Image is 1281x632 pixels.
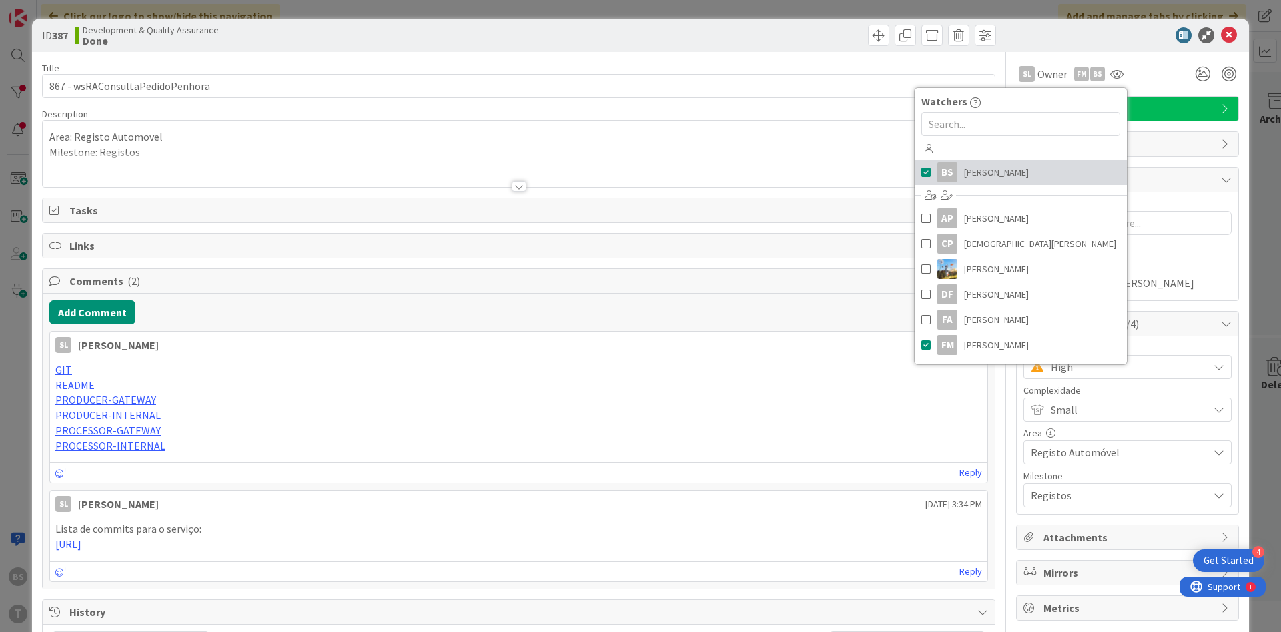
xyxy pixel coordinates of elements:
div: [PERSON_NAME] [78,496,159,512]
img: DG [937,259,957,279]
span: Attachments [1043,529,1214,545]
span: [PERSON_NAME] [964,284,1029,304]
div: Get Started [1204,554,1254,567]
span: Custom Fields [1043,316,1214,332]
span: Owner [1037,66,1067,82]
span: Tasks [69,202,971,218]
div: Milestone [1023,471,1232,481]
a: GIT [55,363,72,376]
div: DF [937,284,957,304]
span: [DEMOGRAPHIC_DATA][PERSON_NAME] [964,234,1116,254]
a: README [55,378,95,392]
p: Lista de commits para o serviço: [55,521,982,537]
div: Area [1023,428,1232,438]
input: Search... [921,112,1120,136]
span: ID [42,27,68,43]
span: Comments [69,273,971,289]
div: FA [937,310,957,330]
a: [URL] [55,537,81,551]
span: [PERSON_NAME] [964,162,1029,182]
b: Done [83,35,219,46]
a: PROCESSOR-GATEWAY [55,424,161,437]
span: History [69,604,971,620]
span: Registo Automóvel [1031,443,1202,462]
span: Block [1043,172,1214,188]
div: SL [55,337,71,353]
a: DG[PERSON_NAME] [915,256,1127,282]
b: 387 [52,29,68,42]
div: SL [55,496,71,512]
div: AP [937,208,957,228]
div: 4 [1252,546,1264,558]
span: Registos [1031,486,1202,505]
span: [PERSON_NAME] [964,310,1029,330]
div: Priority [1023,343,1232,352]
div: CP [937,234,957,254]
div: Unblocked by [PERSON_NAME] [1051,277,1232,289]
a: DF[PERSON_NAME] [915,282,1127,307]
span: [PERSON_NAME] [964,208,1029,228]
span: Metrics [1043,600,1214,616]
span: Description [42,108,88,120]
div: Complexidade [1023,386,1232,395]
a: FA[PERSON_NAME] [915,307,1127,332]
a: Reply [959,464,982,481]
div: FM [937,335,957,355]
label: Title [42,62,59,74]
button: Add Comment [49,300,135,324]
a: BS[PERSON_NAME] [915,160,1127,185]
input: type card name here... [42,74,995,98]
span: ( 4/4 ) [1117,317,1139,330]
span: Serviço [1043,101,1214,117]
div: Open Get Started checklist, remaining modules: 4 [1193,549,1264,572]
div: 1 [69,5,73,16]
span: [DATE] 3:34 PM [925,497,982,511]
span: Links [69,238,971,254]
div: SL [1019,66,1035,82]
span: Dates [1043,136,1214,152]
div: BS [937,162,957,182]
a: PROCESSOR-INTERNAL [55,439,165,452]
a: AP[PERSON_NAME] [915,206,1127,231]
span: ( 2 ) [127,274,140,288]
span: [PERSON_NAME] [964,259,1029,279]
div: [PERSON_NAME] [78,337,159,353]
a: Reply [959,563,982,580]
a: PRODUCER-GATEWAY [55,393,156,406]
a: FM[PERSON_NAME] [915,332,1127,358]
p: Milestone: Registos [49,145,988,160]
div: FM [1074,67,1089,81]
span: Support [28,2,61,18]
span: Development & Quality Assurance [83,25,219,35]
span: [PERSON_NAME] [964,335,1029,355]
div: BS [1090,67,1105,81]
span: Small [1051,400,1202,419]
span: Watchers [921,93,967,109]
span: Mirrors [1043,565,1214,581]
a: CP[DEMOGRAPHIC_DATA][PERSON_NAME] [915,231,1127,256]
a: PRODUCER-INTERNAL [55,408,161,422]
a: FC[PERSON_NAME] [915,358,1127,383]
span: High [1051,358,1202,376]
p: Area: Registo Automovel [49,129,988,145]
